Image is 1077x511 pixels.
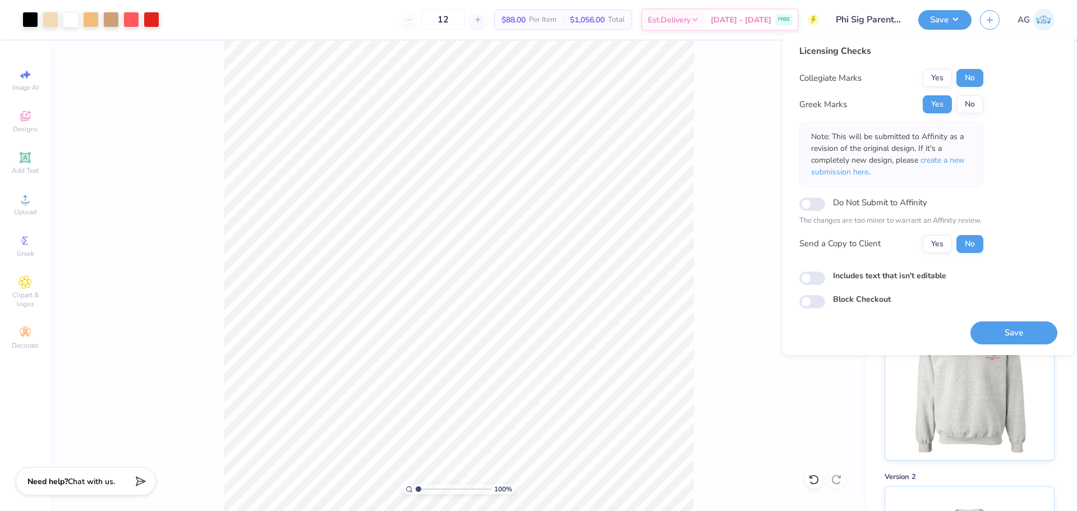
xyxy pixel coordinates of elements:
[833,270,946,282] label: Includes text that isn't editable
[14,208,36,217] span: Upload
[648,14,691,26] span: Est. Delivery
[1018,13,1030,26] span: AG
[799,215,983,227] p: The changes are too minor to warrant an Affinity review.
[529,14,556,26] span: Per Item
[970,321,1057,344] button: Save
[900,291,1039,460] img: Version 3
[608,14,625,26] span: Total
[799,44,983,58] div: Licensing Checks
[923,69,952,87] button: Yes
[570,14,605,26] span: $1,056.00
[68,476,115,487] span: Chat with us.
[827,8,910,31] input: Untitled Design
[12,341,39,350] span: Decorate
[956,69,983,87] button: No
[956,235,983,253] button: No
[12,83,39,92] span: Image AI
[12,166,39,175] span: Add Text
[13,125,38,133] span: Designs
[778,16,790,24] span: FREE
[956,95,983,113] button: No
[1018,9,1055,31] a: AG
[833,293,891,305] label: Block Checkout
[6,291,45,309] span: Clipart & logos
[799,98,847,111] div: Greek Marks
[1033,9,1055,31] img: Aljosh Eyron Garcia
[923,95,952,113] button: Yes
[799,237,881,250] div: Send a Copy to Client
[918,10,972,30] button: Save
[27,476,68,487] strong: Need help?
[17,249,34,258] span: Greek
[799,72,862,85] div: Collegiate Marks
[923,235,952,253] button: Yes
[494,484,512,494] span: 100 %
[421,10,465,30] input: – –
[811,131,972,178] p: Note: This will be submitted to Affinity as a revision of the original design. If it's a complete...
[885,472,1055,483] div: Version 2
[501,14,526,26] span: $88.00
[833,195,927,210] label: Do Not Submit to Affinity
[711,14,771,26] span: [DATE] - [DATE]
